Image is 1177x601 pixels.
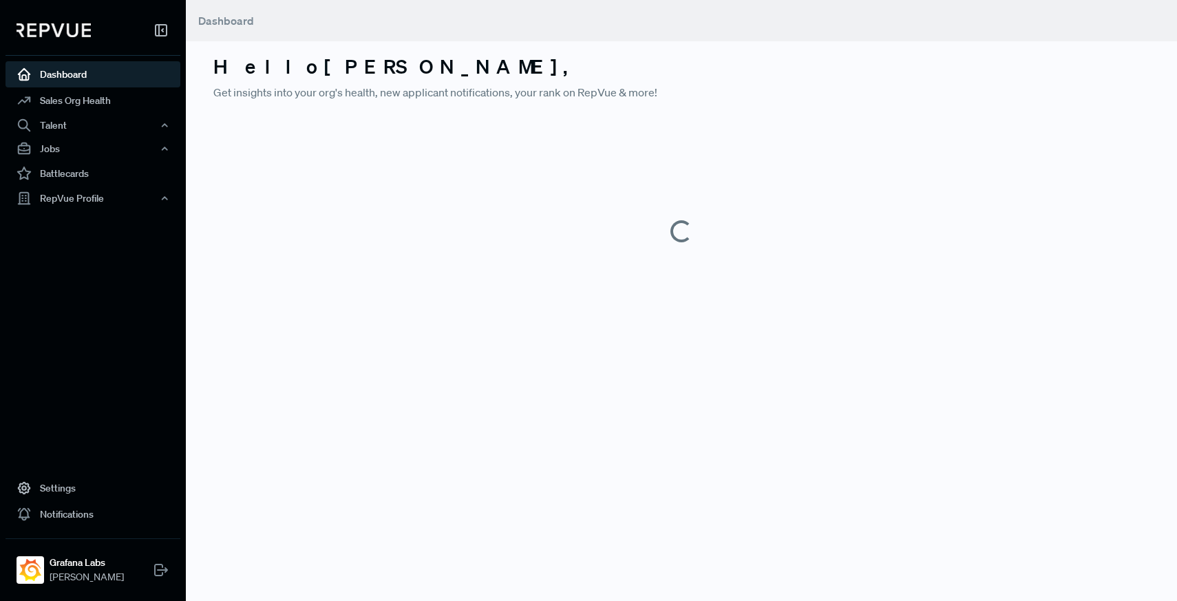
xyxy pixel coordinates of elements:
[6,160,180,187] a: Battlecards
[50,570,124,584] span: [PERSON_NAME]
[6,114,180,137] button: Talent
[50,556,124,570] strong: Grafana Labs
[6,538,180,590] a: Grafana LabsGrafana Labs[PERSON_NAME]
[19,559,41,581] img: Grafana Labs
[6,187,180,210] button: RepVue Profile
[213,84,1149,101] p: Get insights into your org's health, new applicant notifications, your rank on RepVue & more!
[17,23,91,37] img: RepVue
[6,501,180,527] a: Notifications
[198,14,254,28] span: Dashboard
[213,55,1149,78] h3: Hello [PERSON_NAME] ,
[6,87,180,114] a: Sales Org Health
[6,137,180,160] button: Jobs
[6,475,180,501] a: Settings
[6,61,180,87] a: Dashboard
